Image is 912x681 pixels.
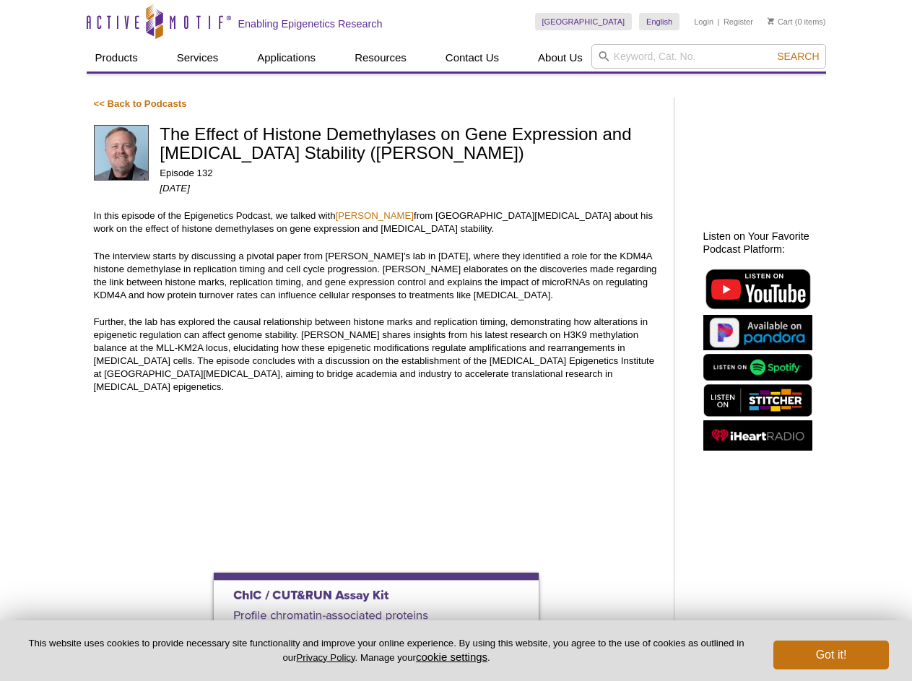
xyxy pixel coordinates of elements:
[94,209,659,235] p: In this episode of the Epigenetics Podcast, we talked with from [GEOGRAPHIC_DATA][MEDICAL_DATA] a...
[248,44,324,71] a: Applications
[703,230,819,256] h2: Listen on Your Favorite Podcast Platform:
[416,651,487,663] button: cookie settings
[773,50,823,63] button: Search
[336,210,414,221] a: [PERSON_NAME]
[160,125,659,165] h1: The Effect of Histone Demethylases on Gene Expression and [MEDICAL_DATA] Stability ([PERSON_NAME])
[768,17,774,25] img: Your Cart
[718,13,720,30] li: |
[168,44,227,71] a: Services
[529,44,591,71] a: About Us
[768,17,793,27] a: Cart
[87,44,147,71] a: Products
[346,44,415,71] a: Resources
[639,13,679,30] a: English
[777,51,819,62] span: Search
[238,17,383,30] h2: Enabling Epigenetics Research
[160,167,659,180] p: Episode 132
[773,641,889,669] button: Got it!
[703,315,812,350] img: Listen on Pandora
[591,44,826,69] input: Keyword, Cat. No.
[535,13,633,30] a: [GEOGRAPHIC_DATA]
[768,13,826,30] li: (0 items)
[23,637,750,664] p: This website uses cookies to provide necessary site functionality and improve your online experie...
[94,125,149,181] img: Johnathan Whetstine
[160,183,190,194] em: [DATE]
[724,17,753,27] a: Register
[94,316,659,394] p: Further, the lab has explored the causal relationship between histone marks and replication timin...
[94,98,187,109] a: << Back to Podcasts
[94,408,659,516] iframe: The Effect of Histone Demethylases on Gene Expression and Cancer Cell Stability (Johnathan Whetst...
[437,44,508,71] a: Contact Us
[703,384,812,417] img: Listen on Stitcher
[296,652,355,663] a: Privacy Policy
[703,266,812,311] img: Listen on YouTube
[94,250,659,302] p: The interview starts by discussing a pivotal paper from [PERSON_NAME]'s lab in [DATE], where they...
[694,17,713,27] a: Login
[703,420,812,451] img: Listen on iHeartRadio
[703,354,812,381] img: Listen on Spotify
